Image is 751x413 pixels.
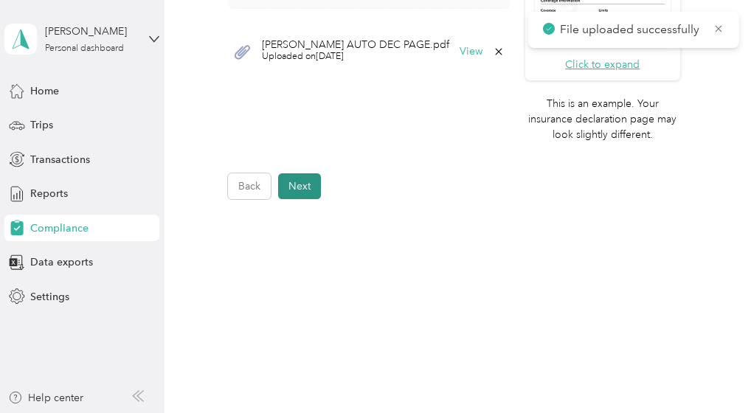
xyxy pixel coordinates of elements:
[30,289,69,305] span: Settings
[565,57,640,72] button: Click to expand
[30,152,90,167] span: Transactions
[525,96,681,142] p: This is an example. Your insurance declaration page may look slightly different.
[45,44,124,53] div: Personal dashboard
[30,186,68,201] span: Reports
[560,21,702,39] p: File uploaded successfully
[30,221,89,236] span: Compliance
[460,46,482,57] button: View
[278,173,321,199] button: Next
[30,254,93,270] span: Data exports
[45,24,137,39] div: [PERSON_NAME]
[8,390,83,406] button: Help center
[262,40,449,50] span: [PERSON_NAME] AUTO DEC PAGE.pdf
[30,83,59,99] span: Home
[668,330,751,413] iframe: Everlance-gr Chat Button Frame
[228,173,271,199] button: Back
[30,117,53,133] span: Trips
[262,50,449,63] span: Uploaded on [DATE]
